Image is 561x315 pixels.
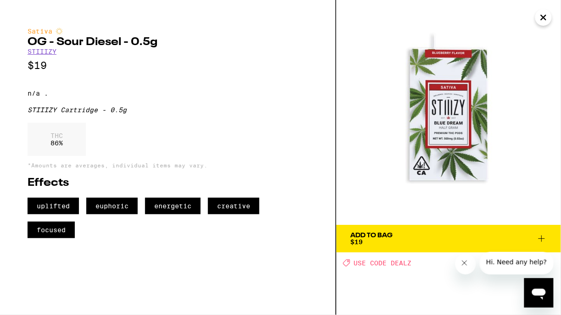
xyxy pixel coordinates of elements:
[208,198,259,214] span: creative
[145,198,201,214] span: energetic
[28,198,79,214] span: uplifted
[350,238,363,246] span: $19
[28,90,308,97] p: n/a .
[337,225,561,252] button: Add To Bag$19
[50,132,63,139] p: THC
[524,278,554,308] iframe: Button to launch messaging window
[480,252,554,275] iframe: Message from company
[455,254,476,275] iframe: Close message
[28,60,308,71] p: $19
[28,48,56,55] a: STIIIZY
[353,259,411,267] span: USE CODE DEALZ
[28,37,308,48] h2: OG - Sour Diesel - 0.5g
[28,106,308,114] div: STIIIZY Cartridge - 0.5g
[535,9,552,26] button: Close
[28,178,308,189] h2: Effects
[28,123,86,156] div: 86 %
[28,222,75,238] span: focused
[28,162,308,168] p: *Amounts are averages, individual items may vary.
[350,232,393,239] div: Add To Bag
[28,28,308,35] div: Sativa
[86,198,138,214] span: euphoric
[56,28,63,35] img: sativaColor.svg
